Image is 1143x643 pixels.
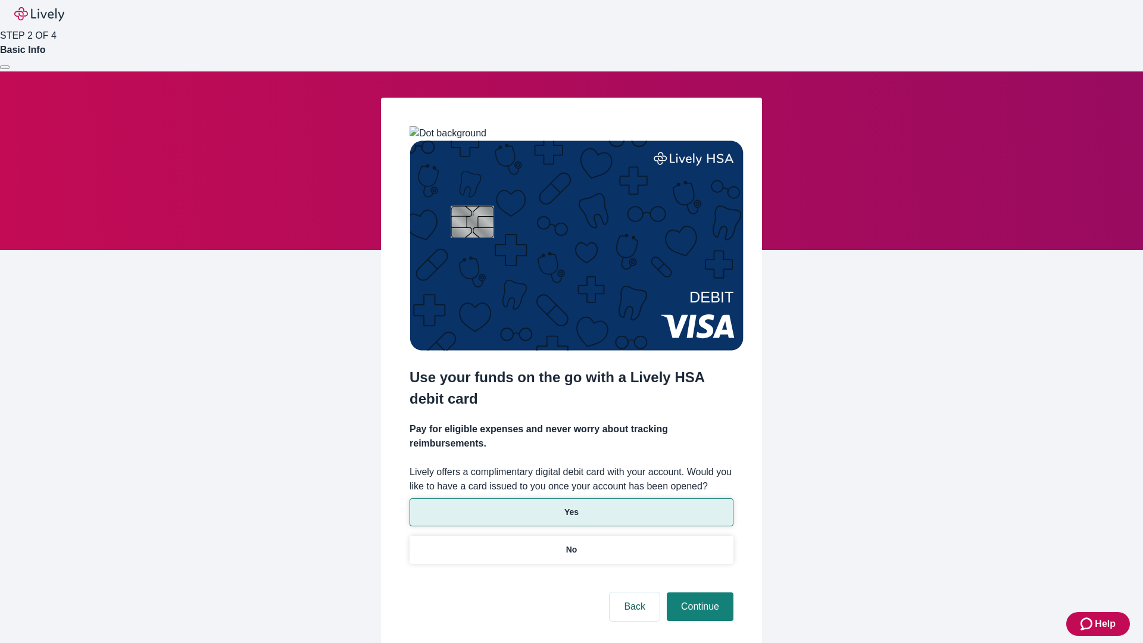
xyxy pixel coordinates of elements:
[410,536,733,564] button: No
[564,506,579,519] p: Yes
[1066,612,1130,636] button: Zendesk support iconHelp
[410,465,733,494] label: Lively offers a complimentary digital debit card with your account. Would you like to have a card...
[1095,617,1116,631] span: Help
[667,592,733,621] button: Continue
[410,367,733,410] h2: Use your funds on the go with a Lively HSA debit card
[610,592,660,621] button: Back
[410,126,486,141] img: Dot background
[410,141,744,351] img: Debit card
[14,7,64,21] img: Lively
[566,544,577,556] p: No
[410,498,733,526] button: Yes
[1080,617,1095,631] svg: Zendesk support icon
[410,422,733,451] h4: Pay for eligible expenses and never worry about tracking reimbursements.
